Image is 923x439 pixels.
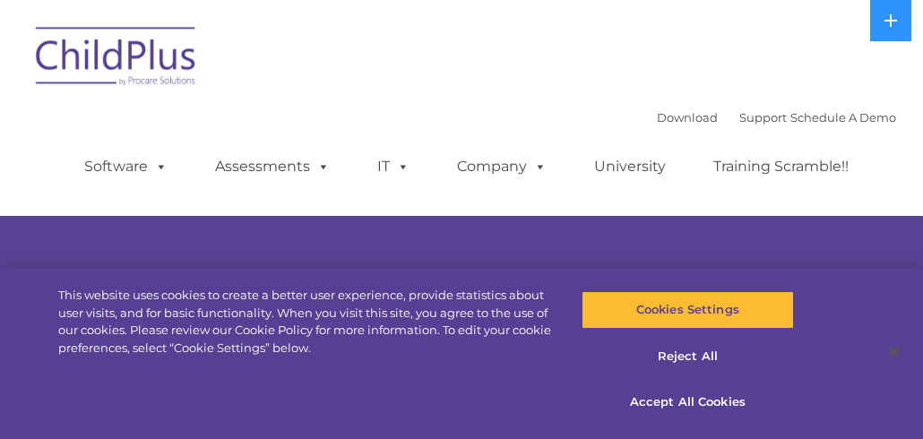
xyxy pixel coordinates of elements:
[875,332,914,372] button: Close
[657,110,718,125] a: Download
[790,110,896,125] a: Schedule A Demo
[582,383,794,421] button: Accept All Cookies
[582,338,794,375] button: Reject All
[695,149,867,185] a: Training Scramble!!
[739,110,787,125] a: Support
[439,149,565,185] a: Company
[576,149,684,185] a: University
[27,14,206,104] img: ChildPlus by Procare Solutions
[66,149,185,185] a: Software
[582,291,794,329] button: Cookies Settings
[359,149,427,185] a: IT
[58,287,554,357] div: This website uses cookies to create a better user experience, provide statistics about user visit...
[197,149,348,185] a: Assessments
[657,110,896,125] font: |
